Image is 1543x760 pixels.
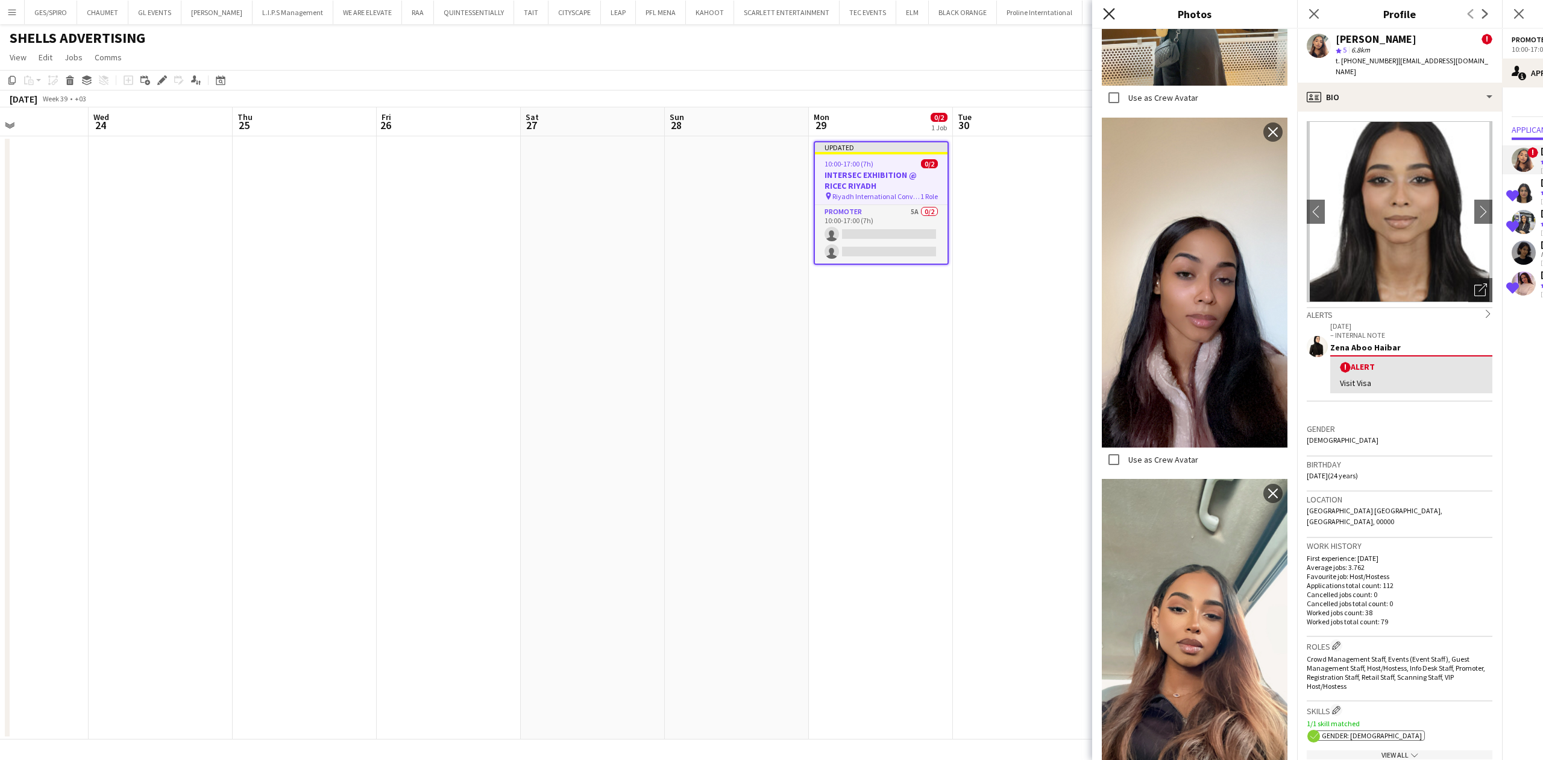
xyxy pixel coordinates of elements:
[514,1,548,24] button: TAIT
[1340,362,1351,373] span: !
[1307,639,1492,652] h3: Roles
[815,205,947,264] app-card-role: Promoter5A0/210:00-17:00 (7h)
[95,52,122,63] span: Comms
[1340,378,1483,388] div: Visit Visa
[1092,6,1297,22] h3: Photos
[39,52,52,63] span: Edit
[1126,92,1198,103] label: Use as Crew Avatar
[77,1,128,24] button: CHAUMET
[1527,147,1538,158] span: !
[402,1,434,24] button: RAA
[1307,435,1378,445] span: [DEMOGRAPHIC_DATA]
[1307,704,1492,717] h3: Skills
[236,118,253,132] span: 25
[60,49,87,65] a: Jobs
[1307,121,1492,302] img: Crew avatar or photo
[1297,6,1502,22] h3: Profile
[434,1,514,24] button: QUINTESSENTIALLY
[1322,731,1422,740] span: Gender: [DEMOGRAPHIC_DATA]
[181,1,253,24] button: [PERSON_NAME]
[1307,590,1492,599] p: Cancelled jobs count: 0
[812,118,829,132] span: 29
[1307,540,1492,551] h3: Work history
[34,49,57,65] a: Edit
[128,1,181,24] button: GL EVENTS
[814,141,949,265] app-job-card: Updated10:00-17:00 (7h)0/2INTERSEC EXHIBITION @ RICEC RIYADH Riyadh International Convention & Ex...
[333,1,402,24] button: WE ARE ELEVATE
[1307,750,1492,759] div: View All
[1349,45,1372,54] span: 6.8km
[1307,471,1358,480] span: [DATE] (24 years)
[931,123,947,132] div: 1 Job
[814,112,829,122] span: Mon
[93,112,109,122] span: Wed
[815,169,947,191] h3: INTERSEC EXHIBITION @ RICEC RIYADH
[1307,581,1492,590] p: Applications total count: 112
[825,159,873,168] span: 10:00-17:00 (7h)
[670,112,684,122] span: Sun
[1307,617,1492,626] p: Worked jobs total count: 79
[92,118,109,132] span: 24
[1307,506,1442,526] span: [GEOGRAPHIC_DATA] [GEOGRAPHIC_DATA], [GEOGRAPHIC_DATA], 00000
[25,1,77,24] button: GES/SPIRO
[253,1,333,24] button: L.I.P.S Management
[1468,278,1492,302] div: Open photos pop-in
[1307,572,1492,581] p: Favourite job: Host/Hostess
[1482,34,1492,45] span: !
[734,1,840,24] button: SCARLETT ENTERTAINMENT
[237,112,253,122] span: Thu
[1307,599,1492,608] p: Cancelled jobs total count: 0
[90,49,127,65] a: Comms
[1307,459,1492,470] h3: Birthday
[10,52,27,63] span: View
[636,1,686,24] button: PFL MENA
[1102,118,1287,448] img: Crew photo 731727
[1307,719,1492,728] p: 1/1 skill matched
[1307,654,1485,691] span: Crowd Management Staff, Events (Event Staff), Guest Management Staff, Host/Hostess, Info Desk Sta...
[1307,423,1492,434] h3: Gender
[64,52,83,63] span: Jobs
[840,1,896,24] button: TEC EVENTS
[921,159,938,168] span: 0/2
[896,1,929,24] button: ELM
[920,192,938,201] span: 1 Role
[668,118,684,132] span: 28
[832,192,920,201] span: Riyadh International Convention & Exhibition Center
[931,113,947,122] span: 0/2
[1126,454,1198,465] label: Use as Crew Avatar
[686,1,734,24] button: KAHOOT
[815,142,947,152] div: Updated
[1330,321,1492,331] p: [DATE]
[1330,342,1492,353] div: Zena Aboo Haibar
[380,118,391,132] span: 26
[5,49,31,65] a: View
[1336,56,1488,76] span: | [EMAIL_ADDRESS][DOMAIN_NAME]
[958,112,972,122] span: Tue
[1343,45,1347,54] span: 5
[1307,554,1492,563] p: First experience: [DATE]
[382,112,391,122] span: Fri
[1307,494,1492,505] h3: Location
[75,94,86,103] div: +03
[1297,83,1502,112] div: Bio
[1307,563,1492,572] p: Average jobs: 3.762
[1340,361,1483,373] div: Alert
[10,29,145,47] h1: SHELLS ADVERTISING
[956,118,972,132] span: 30
[10,93,37,105] div: [DATE]
[548,1,601,24] button: CITYSCAPE
[601,1,636,24] button: LEAP
[1330,331,1492,340] p: – INTERNAL NOTE
[524,118,539,132] span: 27
[1336,34,1416,45] div: [PERSON_NAME]
[997,1,1083,24] button: Proline Interntational
[929,1,997,24] button: BLACK ORANGE
[40,94,70,103] span: Week 39
[526,112,539,122] span: Sat
[1083,1,1135,24] button: BONAFIDE
[1307,608,1492,617] p: Worked jobs count: 38
[1307,307,1492,320] div: Alerts
[1336,56,1398,65] span: t. [PHONE_NUMBER]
